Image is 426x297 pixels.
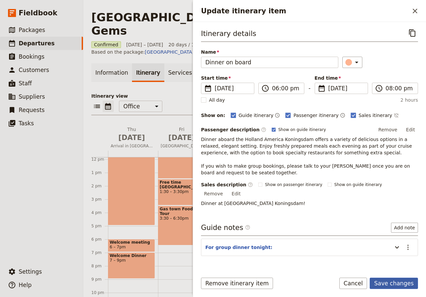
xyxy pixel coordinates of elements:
div: 8 pm [91,263,108,269]
p: Itinerary view [91,93,418,99]
button: Thu [DATE]Arrival in [GEOGRAPHIC_DATA], [GEOGRAPHIC_DATA] [108,126,158,151]
span: Show on guide itinerary [278,127,326,132]
span: Customers [19,67,49,73]
div: 4 pm [91,210,108,215]
h2: Fri [161,126,203,143]
div: 9 pm [91,277,108,282]
span: Settings [19,268,42,275]
span: ​ [248,182,253,187]
span: Help [19,282,32,288]
button: Edit [403,125,418,135]
span: [DATE] – [DATE] [126,41,163,48]
h3: Itinerary details [201,29,256,39]
span: Departures [19,40,55,47]
span: ​ [245,225,250,233]
span: Name [201,49,338,55]
span: Confirmed [91,41,121,48]
span: ​ [261,127,266,132]
button: Close drawer [409,5,421,17]
a: [GEOGRAPHIC_DATA] And [US_STATE] 20 Days [145,49,253,55]
button: Actions [402,242,414,253]
div: 3 pm [91,197,108,202]
p: Dinner aboard the Holland America Koningsdam offers a variety of delicious options in a relaxed, ... [201,136,418,176]
a: Services [164,63,196,82]
span: 2 hours [400,97,418,103]
span: Welcome meeting [110,240,153,245]
span: Packages [19,27,45,33]
div: 5 pm [91,223,108,229]
p: Dinner at [GEOGRAPHIC_DATA] Koningsdam! [201,200,418,207]
input: ​ [272,84,300,92]
span: Start time [201,75,254,81]
span: Show on guide itinerary [334,182,382,187]
div: 12 pm [91,157,108,162]
span: Welcome Dinner [110,253,153,258]
div: 2 pm [91,183,108,189]
span: 20 days / 19 nights [168,41,213,48]
div: 1 pm [91,170,108,175]
div: Free time [GEOGRAPHIC_DATA]1:30 – 3:30pm [158,179,205,205]
span: [DATE] [161,133,203,143]
span: All day [209,97,225,103]
button: Cancel [339,278,367,289]
span: 7 – 9pm [110,258,153,263]
h3: Guide notes [201,223,250,233]
button: Fri [DATE][GEOGRAPHIC_DATA] highlights, Gastown foodtour [158,126,208,151]
button: Calendar view [103,101,114,112]
span: End time [315,75,368,81]
label: Passenger description [201,126,266,133]
button: ​ [342,57,362,68]
span: Based on the package: [91,49,253,55]
span: Arrival in [GEOGRAPHIC_DATA], [GEOGRAPHIC_DATA] [108,143,155,149]
span: Staff [19,80,32,87]
span: ​ [245,225,250,230]
span: Passenger itinerary [293,112,338,119]
span: 3:30 – 6:30pm [160,216,203,221]
button: Time not shown on sales itinerary [394,111,399,119]
div: Arrival in [GEOGRAPHIC_DATA], [GEOGRAPHIC_DATA]7am – 5pm [108,92,155,225]
span: Suppliers [19,93,45,100]
span: [DATE] [328,84,364,92]
button: Save changes [370,278,418,289]
label: Sales description [201,181,253,188]
span: - [308,84,310,94]
div: 10 pm [91,290,108,295]
span: 6 – 7pm [110,245,126,249]
span: [DATE] [215,84,250,92]
a: Information [91,63,132,82]
span: Guide itinerary [239,112,274,119]
div: Show on: [201,112,225,119]
span: Sales itinerary [359,112,392,119]
span: ​ [375,84,383,92]
input: ​ [386,84,414,92]
button: Time shown on guide itinerary [275,111,280,119]
h2: Update itinerary item [201,6,409,16]
div: ​ [346,58,361,66]
span: Requests [19,107,45,113]
button: Add note [391,223,418,233]
button: Remove [201,189,226,199]
span: Show on passenger itinerary [265,182,322,187]
span: ​ [204,84,212,92]
div: Gas town Food Tour3:30 – 6:30pm [158,206,205,245]
button: For group dinner tonight: [205,244,272,251]
div: Welcome meeting6 – 7pm [108,239,155,252]
div: 7 pm [91,250,108,255]
a: Itinerary [132,63,164,82]
button: Copy itinerary item [407,27,418,39]
div: Welcome Dinner7 – 9pm [108,252,155,279]
button: Remove itinerary item [201,278,273,289]
span: [GEOGRAPHIC_DATA] highlights, Gastown foodtour [158,143,205,149]
span: Fieldbook [19,8,57,18]
span: Gas town Food Tour [160,207,203,216]
span: [DATE] [111,133,153,143]
span: ​ [318,84,326,92]
span: 1:30 – 3:30pm [160,189,203,194]
button: Time shown on passenger itinerary [340,111,345,119]
span: Free time [GEOGRAPHIC_DATA] [160,180,203,189]
input: Name [201,57,338,68]
button: List view [91,101,103,112]
h1: [GEOGRAPHIC_DATA] And [US_STATE] Hidden Gems [91,11,403,37]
